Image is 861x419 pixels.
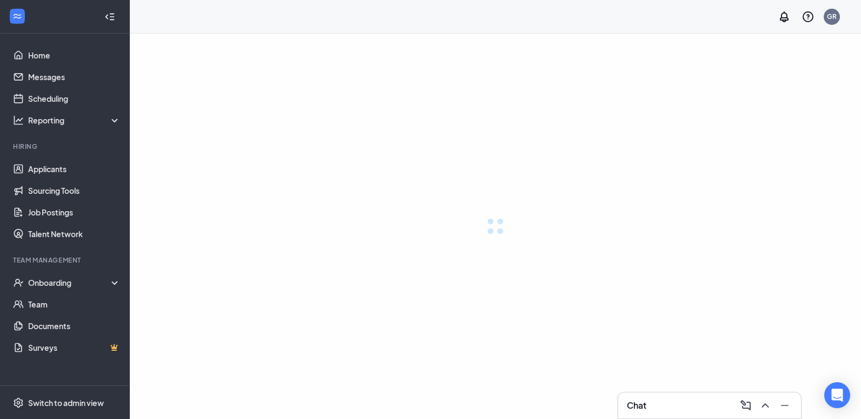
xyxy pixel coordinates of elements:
svg: ChevronUp [759,399,772,412]
h3: Chat [627,400,646,411]
a: Home [28,44,121,66]
div: Reporting [28,115,121,126]
svg: Analysis [13,115,24,126]
button: ComposeMessage [736,397,753,414]
svg: QuestionInfo [802,10,814,23]
svg: Notifications [778,10,791,23]
div: Team Management [13,256,118,265]
div: Open Intercom Messenger [824,382,850,408]
a: Job Postings [28,201,121,223]
div: Switch to admin view [28,397,104,408]
a: Talent Network [28,223,121,245]
a: Messages [28,66,121,88]
svg: UserCheck [13,277,24,288]
svg: Collapse [104,11,115,22]
a: Documents [28,315,121,337]
svg: Minimize [778,399,791,412]
a: Sourcing Tools [28,180,121,201]
button: Minimize [775,397,792,414]
a: SurveysCrown [28,337,121,358]
button: ChevronUp [756,397,773,414]
div: GR [827,12,837,21]
div: Hiring [13,142,118,151]
a: Team [28,293,121,315]
svg: Settings [13,397,24,408]
svg: ComposeMessage [739,399,752,412]
a: Scheduling [28,88,121,109]
a: Applicants [28,158,121,180]
div: Onboarding [28,277,121,288]
svg: WorkstreamLogo [12,11,23,22]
